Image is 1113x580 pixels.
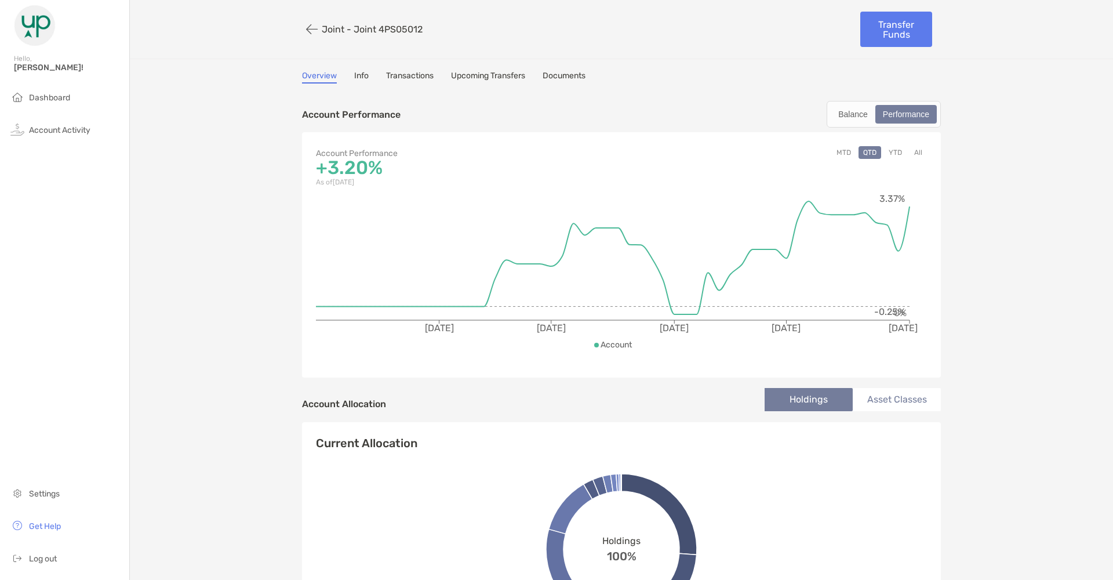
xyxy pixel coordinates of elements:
[10,122,24,136] img: activity icon
[10,551,24,565] img: logout icon
[832,146,856,159] button: MTD
[316,161,621,175] p: +3.20%
[910,146,927,159] button: All
[302,107,401,122] p: Account Performance
[827,101,941,128] div: segmented control
[316,146,621,161] p: Account Performance
[29,554,57,564] span: Log out
[894,307,907,318] tspan: 0%
[660,322,689,333] tspan: [DATE]
[14,63,122,72] span: [PERSON_NAME]!
[302,71,337,84] a: Overview
[765,388,853,411] li: Holdings
[302,398,386,409] h4: Account Allocation
[853,388,941,411] li: Asset Classes
[601,338,632,352] p: Account
[860,12,932,47] a: Transfer Funds
[29,125,90,135] span: Account Activity
[29,489,60,499] span: Settings
[386,71,434,84] a: Transactions
[874,306,905,317] tspan: -0.25%
[10,90,24,104] img: household icon
[316,436,417,450] h4: Current Allocation
[876,106,936,122] div: Performance
[354,71,369,84] a: Info
[602,535,641,546] span: Holdings
[889,322,918,333] tspan: [DATE]
[537,322,566,333] tspan: [DATE]
[29,521,61,531] span: Get Help
[10,486,24,500] img: settings icon
[29,93,70,103] span: Dashboard
[322,24,423,35] p: Joint - Joint 4PS05012
[10,519,24,532] img: get-help icon
[451,71,525,84] a: Upcoming Transfers
[543,71,585,84] a: Documents
[607,546,636,563] span: 100%
[425,322,454,333] tspan: [DATE]
[316,175,621,190] p: As of [DATE]
[832,106,874,122] div: Balance
[879,193,905,204] tspan: 3.37%
[772,322,801,333] tspan: [DATE]
[859,146,881,159] button: QTD
[884,146,907,159] button: YTD
[14,5,56,46] img: Zoe Logo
